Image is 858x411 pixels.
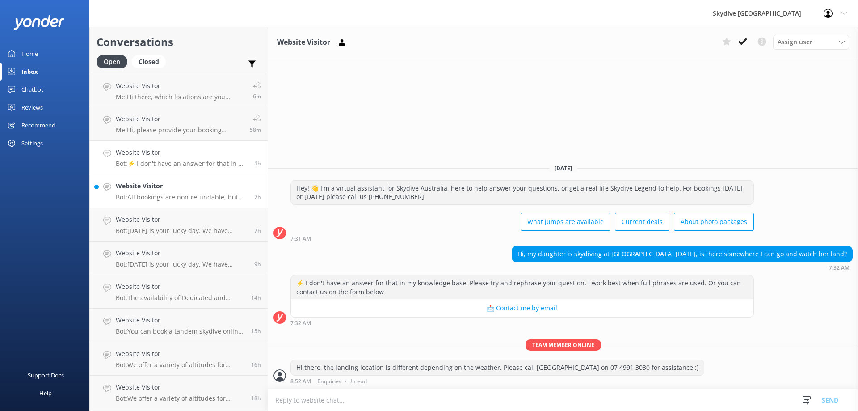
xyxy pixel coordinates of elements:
[116,93,246,101] p: Me: Hi there, which locations are you looking at? We have [DEMOGRAPHIC_DATA] instructors in some ...
[345,379,367,384] span: • Unread
[116,248,248,258] h4: Website Visitor
[90,342,268,376] a: Website VisitorBot:We offer a variety of altitudes for skydiving, with all dropzones providing ju...
[21,45,38,63] div: Home
[773,35,849,49] div: Assign User
[251,361,261,369] span: Sep 21 2025 04:03pm (UTC +10:00) Australia/Brisbane
[21,81,43,98] div: Chatbot
[90,376,268,409] a: Website VisitorBot:We offer a variety of altitudes for skydiving, with all dropzones providing ju...
[254,260,261,268] span: Sep 21 2025 11:04pm (UTC +10:00) Australia/Brisbane
[90,275,268,309] a: Website VisitorBot:The availability of Dedicated and Ultimate packages depends on space on the pl...
[116,394,244,403] p: Bot: We offer a variety of altitudes for skydiving, with all dropzones providing jumps up to 15,0...
[549,165,577,172] span: [DATE]
[116,160,248,168] p: Bot: ⚡ I don't have an answer for that in my knowledge base. Please try and rephrase your questio...
[97,34,261,51] h2: Conversations
[291,275,753,299] div: ⚡ I don't have an answer for that in my knowledge base. Please try and rephrase your question, I ...
[116,361,244,369] p: Bot: We offer a variety of altitudes for skydiving, with all dropzones providing jumps up to 15,0...
[512,246,852,262] div: Hi, my daughter is skydiving at [GEOGRAPHIC_DATA] [DATE], is there somewhere I can go and watch h...
[90,107,268,141] a: Website VisitorMe:Hi, please provide your booking number, or the location and booking name please...
[290,379,311,384] strong: 8:52 AM
[250,126,261,134] span: Sep 22 2025 07:54am (UTC +10:00) Australia/Brisbane
[291,360,704,375] div: Hi there, the landing location is different depending on the weather. Please call [GEOGRAPHIC_DAT...
[116,315,244,325] h4: Website Visitor
[317,379,341,384] span: Enquiries
[28,366,64,384] div: Support Docs
[277,37,330,48] h3: Website Visitor
[116,114,243,124] h4: Website Visitor
[254,227,261,234] span: Sep 22 2025 01:05am (UTC +10:00) Australia/Brisbane
[116,294,244,302] p: Bot: The availability of Dedicated and Ultimate packages depends on space on the planes and staff...
[132,56,170,66] a: Closed
[21,116,55,134] div: Recommend
[251,327,261,335] span: Sep 21 2025 05:22pm (UTC +10:00) Australia/Brisbane
[21,98,43,116] div: Reviews
[116,126,243,134] p: Me: Hi, please provide your booking number, or the location and booking name please. For instant ...
[116,349,244,359] h4: Website Visitor
[254,193,261,201] span: Sep 22 2025 01:18am (UTC +10:00) Australia/Brisbane
[13,15,65,30] img: yonder-white-logo.png
[90,141,268,174] a: Website VisitorBot:⚡ I don't have an answer for that in my knowledge base. Please try and rephras...
[90,208,268,242] a: Website VisitorBot:[DATE] is your lucky day. We have exclusive offers when you book direct! Visit...
[615,213,669,231] button: Current deals
[526,339,601,351] span: Team member online
[116,81,246,91] h4: Website Visitor
[116,227,248,235] p: Bot: [DATE] is your lucky day. We have exclusive offers when you book direct! Visit our specials ...
[116,382,244,392] h4: Website Visitor
[521,213,610,231] button: What jumps are available
[291,299,753,317] button: 📩 Contact me by email
[90,309,268,342] a: Website VisitorBot:You can book a tandem skydive online for your partner. To accompany him, you c...
[21,134,43,152] div: Settings
[90,174,268,208] a: Website VisitorBot:All bookings are non-refundable, but you can reschedule your skydive to anothe...
[116,181,248,191] h4: Website Visitor
[290,378,704,384] div: Sep 22 2025 08:52am (UTC +10:00) Australia/Brisbane
[116,282,244,292] h4: Website Visitor
[90,242,268,275] a: Website VisitorBot:[DATE] is your lucky day. We have exclusive offers when you book direct! Visit...
[21,63,38,81] div: Inbox
[829,265,850,271] strong: 7:32 AM
[290,321,311,326] strong: 7:32 AM
[116,327,244,335] p: Bot: You can book a tandem skydive online for your partner. To accompany him, you can visit the d...
[251,294,261,301] span: Sep 21 2025 06:28pm (UTC +10:00) Australia/Brisbane
[290,236,311,242] strong: 7:31 AM
[778,37,812,47] span: Assign user
[674,213,754,231] button: About photo packages
[39,384,52,402] div: Help
[116,193,248,201] p: Bot: All bookings are non-refundable, but you can reschedule your skydive to another date or loca...
[97,56,132,66] a: Open
[291,181,753,204] div: Hey! 👋 I'm a virtual assistant for Skydive Australia, here to help answer your questions, or get ...
[290,235,754,242] div: Sep 22 2025 07:31am (UTC +10:00) Australia/Brisbane
[116,215,248,225] h4: Website Visitor
[512,264,853,271] div: Sep 22 2025 07:32am (UTC +10:00) Australia/Brisbane
[254,160,261,167] span: Sep 22 2025 07:32am (UTC +10:00) Australia/Brisbane
[253,93,261,100] span: Sep 22 2025 08:46am (UTC +10:00) Australia/Brisbane
[90,74,268,107] a: Website VisitorMe:Hi there, which locations are you looking at? We have [DEMOGRAPHIC_DATA] instru...
[116,260,248,268] p: Bot: [DATE] is your lucky day. We have exclusive offers when you book direct! Visit our specials ...
[251,394,261,402] span: Sep 21 2025 02:19pm (UTC +10:00) Australia/Brisbane
[97,55,127,68] div: Open
[132,55,166,68] div: Closed
[290,320,754,326] div: Sep 22 2025 07:32am (UTC +10:00) Australia/Brisbane
[116,148,248,157] h4: Website Visitor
